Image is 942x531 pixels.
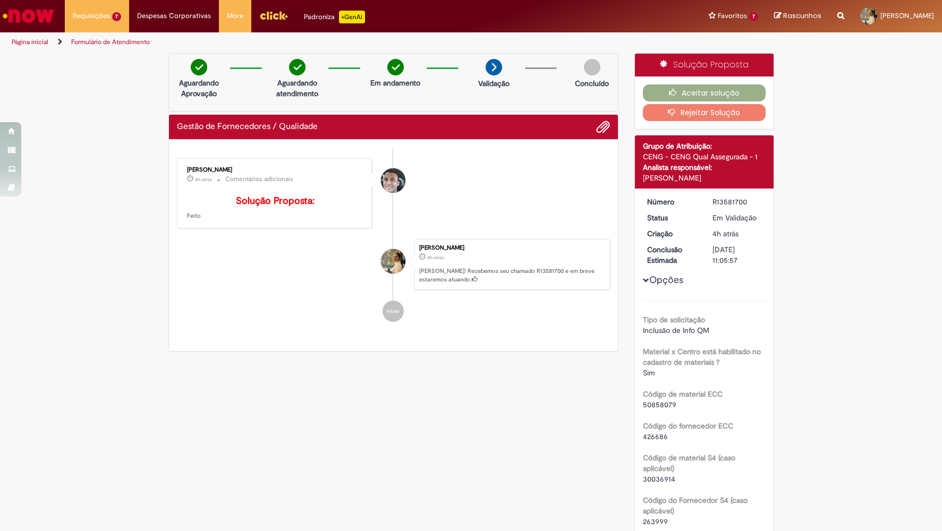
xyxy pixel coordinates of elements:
span: 4h atrás [712,229,739,238]
b: Código do Fornecedor S4 (caso aplicável) [643,495,748,516]
button: Adicionar anexos [596,120,610,134]
p: Validação [478,78,510,89]
dt: Criação [639,228,705,239]
b: Tipo de solicitação [643,315,705,324]
div: [PERSON_NAME] [419,245,604,251]
b: Código do fornecedor ECC [643,421,733,431]
div: [PERSON_NAME] [187,167,364,173]
span: 7 [749,12,758,21]
li: Yasmim Ferreira Da Silva [177,239,610,290]
img: check-circle-green.png [191,59,207,75]
button: Rejeitar Solução [643,104,766,121]
a: Rascunhos [774,11,821,21]
a: Página inicial [12,38,48,46]
div: Solução Proposta [635,54,774,76]
b: Código de material ECC [643,389,723,399]
span: Favoritos [718,11,747,21]
span: 50858079 [643,400,676,409]
div: Analista responsável: [643,162,766,173]
span: 30036914 [643,474,675,484]
div: Grupo de Atribuição: [643,141,766,151]
div: [DATE] 11:05:57 [712,244,762,265]
h2: Gestão de Fornecedores / Qualidade Histórico de tíquete [177,122,318,132]
img: arrow-next.png [486,59,502,75]
b: Material x Centro está habilitado no cadastro de materiais ? [643,347,761,367]
ul: Histórico de tíquete [177,148,610,332]
div: 30/09/2025 14:05:54 [712,228,762,239]
p: Aguardando Aprovação [173,78,225,99]
p: Aguardando atendimento [271,78,323,99]
div: Yasmim Ferreira Da Silva [381,249,405,273]
p: Feito [187,196,364,220]
span: 426686 [643,432,668,441]
dt: Número [639,196,705,207]
time: 30/09/2025 14:05:54 [427,254,444,261]
div: Padroniza [304,11,365,23]
div: [PERSON_NAME] [643,173,766,183]
span: 4h atrás [427,254,444,261]
p: +GenAi [339,11,365,23]
div: CENG - CENG Qual Assegurada - 1 [643,151,766,162]
span: 7 [112,12,121,21]
div: R13581700 [712,196,762,207]
b: Código de material S4 (caso aplicável) [643,453,735,473]
img: click_logo_yellow_360x200.png [259,7,288,23]
span: Requisições [73,11,110,21]
dt: Status [639,212,705,223]
div: Vaner Gaspar Da Silva [381,168,405,193]
span: 263999 [643,517,668,526]
span: More [227,11,243,21]
span: Despesas Corporativas [137,11,211,21]
div: Em Validação [712,212,762,223]
button: Aceitar solução [643,84,766,101]
b: Solução Proposta: [236,195,315,207]
p: Em andamento [370,78,420,88]
span: Inclusão de Info QM [643,326,709,335]
img: ServiceNow [1,5,56,27]
a: Formulário de Atendimento [71,38,150,46]
img: check-circle-green.png [289,59,305,75]
time: 30/09/2025 14:11:18 [195,176,212,183]
dt: Conclusão Estimada [639,244,705,265]
span: [PERSON_NAME] [880,11,934,20]
img: img-circle-grey.png [584,59,600,75]
time: 30/09/2025 14:05:54 [712,229,739,238]
img: check-circle-green.png [387,59,404,75]
p: [PERSON_NAME]! Recebemos seu chamado R13581700 e em breve estaremos atuando. [419,267,604,284]
ul: Trilhas de página [8,32,620,52]
span: 4h atrás [195,176,212,183]
span: Rascunhos [783,11,821,21]
p: Concluído [575,78,609,89]
small: Comentários adicionais [225,175,293,184]
span: Sim [643,368,655,378]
